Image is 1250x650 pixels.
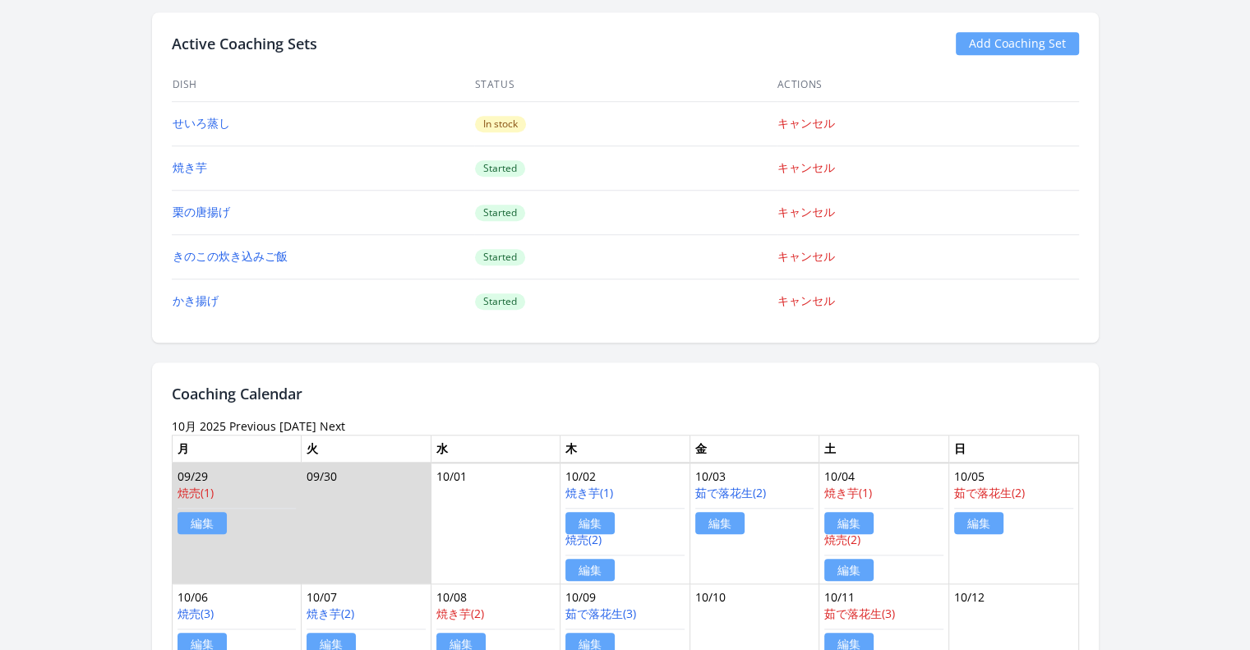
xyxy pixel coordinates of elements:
[173,159,207,175] a: 焼き芋
[172,32,317,55] h2: Active Coaching Sets
[172,463,302,584] td: 09/29
[178,485,214,500] a: 焼売(1)
[777,248,835,264] a: キャンセル
[431,463,560,584] td: 10/01
[777,115,835,131] a: キャンセル
[474,68,777,102] th: Status
[560,435,690,463] th: 木
[695,485,766,500] a: 茹で落花生(2)
[948,435,1078,463] th: 日
[824,512,874,534] a: 編集
[954,512,1003,534] a: 編集
[475,293,525,310] span: Started
[824,532,860,547] a: 焼売(2)
[777,293,835,308] a: キャンセル
[172,68,474,102] th: Dish
[302,463,431,584] td: 09/30
[824,559,874,581] a: 編集
[172,382,1079,405] h2: Coaching Calendar
[819,463,949,584] td: 10/04
[824,485,872,500] a: 焼き芋(1)
[229,418,276,434] a: Previous
[172,435,302,463] th: 月
[690,435,819,463] th: 金
[819,435,949,463] th: 土
[302,435,431,463] th: 火
[320,418,345,434] a: Next
[173,204,230,219] a: 栗の唐揚げ
[475,249,525,265] span: Started
[560,463,690,584] td: 10/02
[178,606,214,621] a: 焼売(3)
[172,418,226,434] time: 10月 2025
[307,606,354,621] a: 焼き芋(2)
[565,532,602,547] a: 焼売(2)
[956,32,1079,55] a: Add Coaching Set
[954,485,1025,500] a: 茹で落花生(2)
[777,68,1079,102] th: Actions
[173,115,230,131] a: せいろ蒸し
[279,418,316,434] a: [DATE]
[431,435,560,463] th: 水
[824,606,895,621] a: 茹で落花生(3)
[565,485,613,500] a: 焼き芋(1)
[173,248,288,264] a: きのこの炊き込みご飯
[777,204,835,219] a: キャンセル
[178,512,227,534] a: 編集
[475,116,526,132] span: In stock
[695,512,745,534] a: 編集
[475,205,525,221] span: Started
[565,559,615,581] a: 編集
[565,606,636,621] a: 茹で落花生(3)
[436,606,484,621] a: 焼き芋(2)
[690,463,819,584] td: 10/03
[173,293,219,308] a: かき揚げ
[475,160,525,177] span: Started
[565,512,615,534] a: 編集
[948,463,1078,584] td: 10/05
[777,159,835,175] a: キャンセル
